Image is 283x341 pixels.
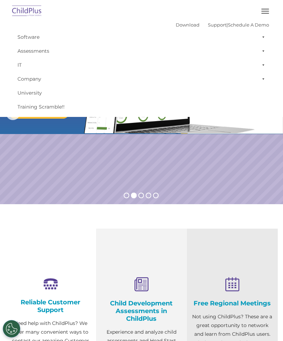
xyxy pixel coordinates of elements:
[208,22,226,28] a: Support
[14,30,269,44] a: Software
[228,22,269,28] a: Schedule A Demo
[10,3,43,20] img: ChildPlus by Procare Solutions
[176,22,199,28] a: Download
[14,72,269,86] a: Company
[14,44,269,58] a: Assessments
[3,320,20,338] button: Cookies Settings
[14,100,269,114] a: Training Scramble!!
[14,58,269,72] a: IT
[10,298,91,314] h4: Reliable Customer Support
[14,86,269,100] a: University
[165,266,283,341] iframe: Chat Widget
[101,299,182,323] h4: Child Development Assessments in ChildPlus
[176,22,269,28] font: |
